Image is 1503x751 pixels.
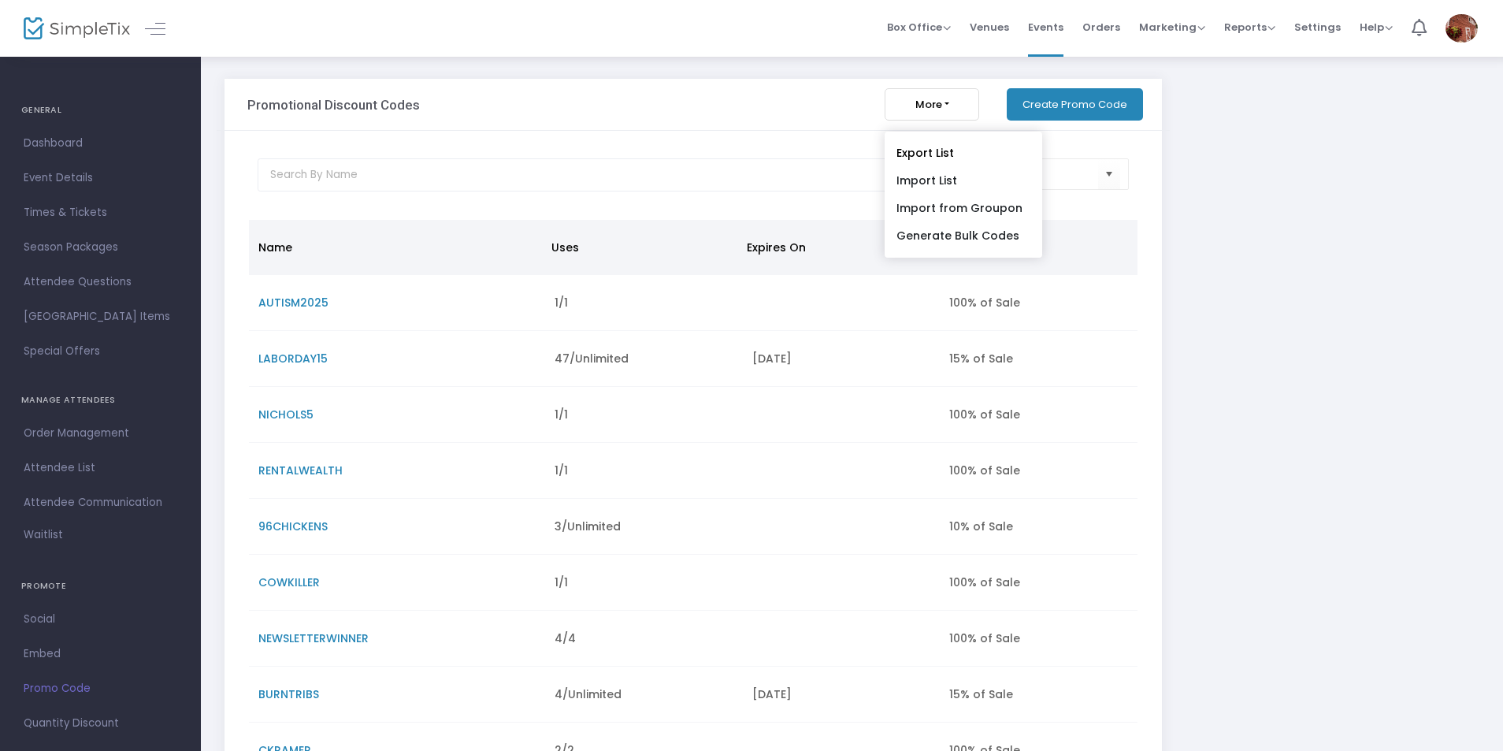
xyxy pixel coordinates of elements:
span: Dashboard [24,133,177,154]
span: 10% of Sale [949,519,1013,534]
span: RENTALWEALTH [258,463,343,478]
span: 1/1 [555,574,568,590]
button: Select [1098,158,1120,191]
div: [DATE] [752,686,931,702]
span: Season Packages [24,237,177,258]
span: Box Office [887,20,951,35]
a: Generate Bulk Codes [885,222,1042,250]
span: LABORDAY15 [258,351,328,366]
span: Embed [24,644,177,664]
span: Orders [1082,7,1120,47]
span: Expires On [747,240,806,255]
span: Help [1360,20,1393,35]
span: Name [258,240,292,255]
span: 15% of Sale [949,686,1013,702]
span: Attendee List [24,458,177,478]
span: Venues [970,7,1009,47]
button: Create Promo Code [1007,88,1143,121]
span: 100% of Sale [949,463,1020,478]
span: NEWSLETTERWINNER [258,630,369,646]
a: Export List [885,139,1042,167]
span: 4/4 [555,630,576,646]
span: 1/1 [555,295,568,310]
span: 15% of Sale [949,351,1013,366]
span: [GEOGRAPHIC_DATA] Items [24,307,177,327]
a: Import from Groupon [885,195,1042,222]
span: Event Details [24,168,177,188]
div: [DATE] [752,351,931,366]
span: AUTISM2025 [258,295,328,310]
span: 96CHICKENS [258,519,328,534]
h4: GENERAL [21,95,180,126]
span: 1/1 [555,463,568,478]
span: 100% of Sale [949,295,1020,310]
span: Times & Tickets [24,203,177,223]
span: Uses [551,240,579,255]
span: BURNTRIBS [258,686,319,702]
span: 47/Unlimited [555,351,629,366]
span: NICHOLS5 [258,407,314,422]
span: 3/Unlimited [555,519,621,534]
span: 1/1 [555,407,568,422]
button: More [885,88,979,121]
h3: Promotional Discount Codes [247,97,420,113]
span: Order Management [24,423,177,444]
span: Marketing [1139,20,1205,35]
span: Settings [1294,7,1341,47]
span: Special Offers [24,341,177,362]
span: Attendee Communication [24,493,177,513]
h4: MANAGE ATTENDEES [21,385,180,416]
a: Import List [885,167,1042,195]
span: COWKILLER [258,574,320,590]
span: 100% of Sale [949,407,1020,422]
span: Events [1028,7,1063,47]
h4: PROMOTE [21,571,180,602]
span: 4/Unlimited [555,686,622,702]
span: 100% of Sale [949,574,1020,590]
input: Search By Name [258,158,907,191]
span: Reports [1224,20,1275,35]
span: Promo Code [24,679,177,699]
span: Quantity Discount [24,713,177,734]
span: 100% of Sale [949,630,1020,646]
span: Attendee Questions [24,272,177,292]
span: Waitlist [24,527,63,543]
span: Social [24,609,177,630]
